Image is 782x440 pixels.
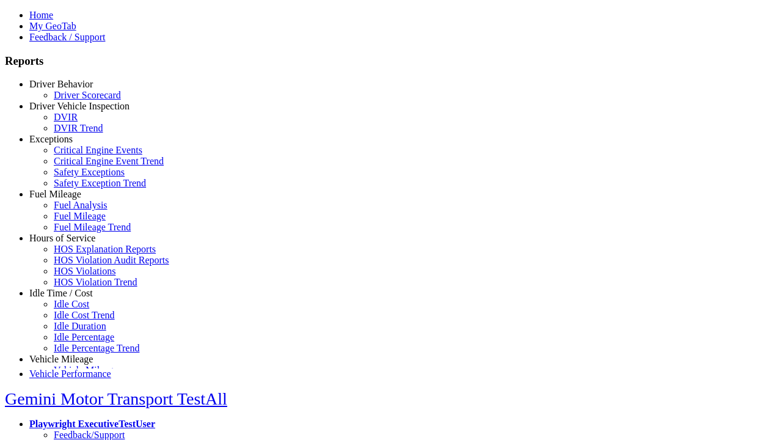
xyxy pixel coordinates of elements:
a: Feedback / Support [29,32,105,42]
a: Feedback/Support [54,430,125,440]
a: Gemini Motor Transport TestAll [5,389,227,408]
a: Playwright ExecutiveTestUser [29,419,155,429]
a: Vehicle Mileage [29,354,93,364]
a: Driver Scorecard [54,90,121,100]
a: Home [29,10,53,20]
a: Safety Exception Trend [54,178,146,188]
a: Idle Percentage [54,332,114,342]
a: Critical Engine Event Trend [54,156,164,166]
a: DVIR [54,112,78,122]
a: Idle Percentage Trend [54,343,139,353]
a: Exceptions [29,134,73,144]
a: Idle Time / Cost [29,288,93,298]
a: Safety Exceptions [54,167,125,177]
a: DVIR Trend [54,123,103,133]
a: Fuel Mileage Trend [54,222,131,232]
h3: Reports [5,54,777,68]
a: HOS Violation Trend [54,277,137,287]
a: HOS Explanation Reports [54,244,156,254]
a: Idle Cost Trend [54,310,115,320]
a: Driver Vehicle Inspection [29,101,130,111]
a: Driver Behavior [29,79,93,89]
a: Fuel Mileage [29,189,81,199]
a: Fuel Mileage [54,211,106,221]
a: Fuel Analysis [54,200,108,210]
a: HOS Violations [54,266,115,276]
a: Critical Engine Events [54,145,142,155]
a: HOS Violation Audit Reports [54,255,169,265]
a: Idle Cost [54,299,89,309]
a: Hours of Service [29,233,95,243]
a: Vehicle Mileage [54,365,117,375]
a: Vehicle Performance [29,369,111,379]
a: Idle Duration [54,321,106,331]
a: My GeoTab [29,21,76,31]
